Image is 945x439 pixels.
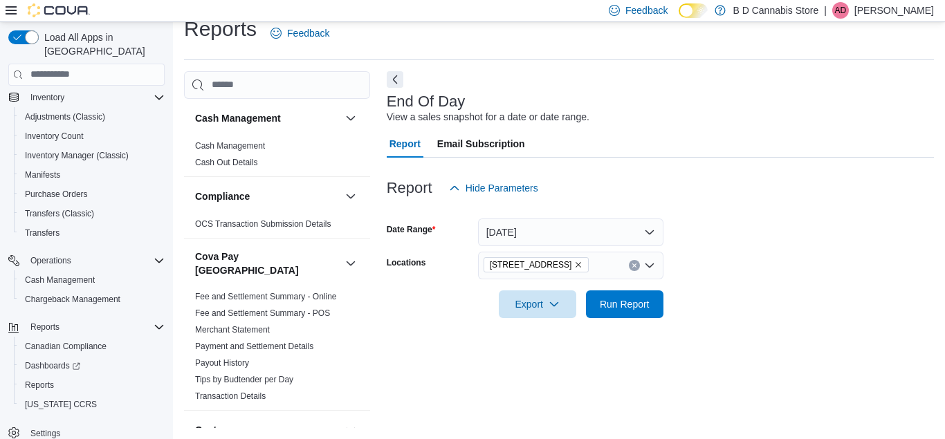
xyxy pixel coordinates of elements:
[733,2,818,19] p: B D Cannabis Store
[507,290,568,318] span: Export
[19,338,165,355] span: Canadian Compliance
[25,208,94,219] span: Transfers (Classic)
[14,127,170,146] button: Inventory Count
[184,138,370,176] div: Cash Management
[25,319,165,335] span: Reports
[3,317,170,337] button: Reports
[195,189,340,203] button: Compliance
[195,189,250,203] h3: Compliance
[195,357,249,368] span: Payout History
[14,165,170,185] button: Manifests
[679,18,679,19] span: Dark Mode
[195,342,313,351] a: Payment and Settlement Details
[14,375,170,395] button: Reports
[832,2,849,19] div: Aman Dhillon
[19,109,165,125] span: Adjustments (Classic)
[25,274,95,286] span: Cash Management
[195,141,265,151] a: Cash Management
[195,157,258,168] span: Cash Out Details
[25,319,65,335] button: Reports
[19,396,102,413] a: [US_STATE] CCRS
[25,360,80,371] span: Dashboards
[287,26,329,40] span: Feedback
[679,3,708,18] input: Dark Mode
[574,261,582,269] button: Remove 213 City Centre Mall from selection in this group
[195,391,266,402] span: Transaction Details
[824,2,827,19] p: |
[443,174,544,202] button: Hide Parameters
[195,158,258,167] a: Cash Out Details
[19,205,100,222] a: Transfers (Classic)
[14,185,170,204] button: Purchase Orders
[19,272,100,288] a: Cash Management
[19,167,66,183] a: Manifests
[389,130,421,158] span: Report
[195,391,266,401] a: Transaction Details
[387,180,432,196] h3: Report
[19,377,165,393] span: Reports
[195,308,330,319] span: Fee and Settlement Summary - POS
[629,260,640,271] button: Clear input
[25,131,84,142] span: Inventory Count
[19,128,89,144] a: Inventory Count
[195,325,270,335] a: Merchant Statement
[30,428,60,439] span: Settings
[25,294,120,305] span: Chargeback Management
[25,227,59,239] span: Transfers
[25,111,105,122] span: Adjustments (Classic)
[25,189,88,200] span: Purchase Orders
[499,290,576,318] button: Export
[387,224,436,235] label: Date Range
[600,297,650,311] span: Run Report
[19,291,126,308] a: Chargeback Management
[490,258,572,272] span: [STREET_ADDRESS]
[19,167,165,183] span: Manifests
[25,89,165,106] span: Inventory
[19,357,86,374] a: Dashboards
[30,255,71,266] span: Operations
[30,321,59,333] span: Reports
[195,218,331,230] span: OCS Transaction Submission Details
[835,2,847,19] span: AD
[25,399,97,410] span: [US_STATE] CCRS
[466,181,538,195] span: Hide Parameters
[184,216,370,238] div: Compliance
[195,111,281,125] h3: Cash Management
[387,93,466,110] h3: End Of Day
[14,223,170,243] button: Transfers
[586,290,663,318] button: Run Report
[25,252,77,269] button: Operations
[387,257,426,268] label: Locations
[14,107,170,127] button: Adjustments (Classic)
[195,358,249,368] a: Payout History
[195,140,265,151] span: Cash Management
[19,377,59,393] a: Reports
[854,2,934,19] p: [PERSON_NAME]
[25,341,107,352] span: Canadian Compliance
[3,88,170,107] button: Inventory
[195,375,293,384] a: Tips by Budtender per Day
[342,255,359,272] button: Cova Pay [GEOGRAPHIC_DATA]
[19,186,165,203] span: Purchase Orders
[19,128,165,144] span: Inventory Count
[195,423,340,437] button: Customer
[195,291,337,302] span: Fee and Settlement Summary - Online
[387,71,403,88] button: Next
[195,292,337,301] a: Fee and Settlement Summary - Online
[437,130,525,158] span: Email Subscription
[484,257,589,272] span: 213 City Centre Mall
[644,260,655,271] button: Open list of options
[195,219,331,229] a: OCS Transaction Submission Details
[265,19,335,47] a: Feedback
[195,341,313,352] span: Payment and Settlement Details
[19,147,165,164] span: Inventory Manager (Classic)
[19,357,165,374] span: Dashboards
[19,186,93,203] a: Purchase Orders
[19,147,134,164] a: Inventory Manager (Classic)
[19,225,65,241] a: Transfers
[14,356,170,375] a: Dashboards
[25,150,129,161] span: Inventory Manager (Classic)
[19,225,165,241] span: Transfers
[14,337,170,356] button: Canadian Compliance
[625,3,668,17] span: Feedback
